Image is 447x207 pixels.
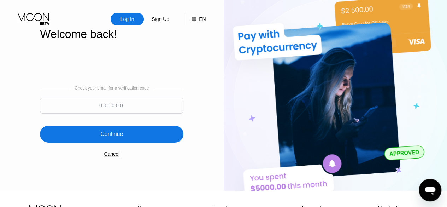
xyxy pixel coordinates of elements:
div: Welcome back! [40,28,183,41]
div: EN [199,16,206,22]
div: Continue [100,131,123,138]
div: Log In [111,13,144,25]
div: Sign Up [151,16,170,23]
iframe: Button to launch messaging window [419,179,441,201]
div: Sign Up [144,13,177,25]
div: Check your email for a verification code [75,86,149,91]
input: 000000 [40,98,183,114]
div: Log In [120,16,135,23]
div: Continue [40,126,183,143]
div: EN [184,13,206,25]
div: Cancel [104,151,119,157]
